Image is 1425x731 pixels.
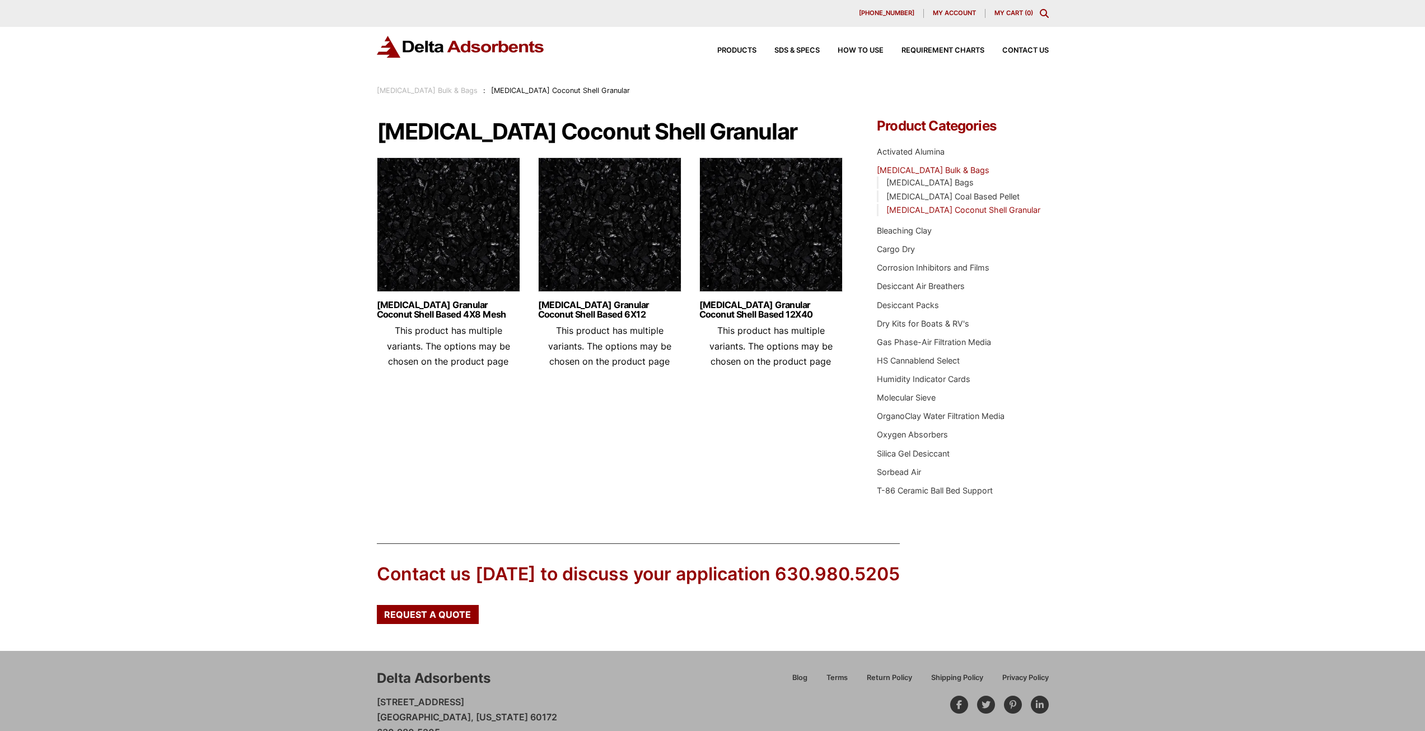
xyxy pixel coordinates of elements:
[483,86,485,95] span: :
[820,47,884,54] a: How to Use
[538,300,681,319] a: [MEDICAL_DATA] Granular Coconut Shell Based 6X12
[994,9,1033,17] a: My Cart (0)
[1040,9,1049,18] div: Toggle Modal Content
[838,47,884,54] span: How to Use
[491,86,630,95] span: [MEDICAL_DATA] Coconut Shell Granular
[377,562,900,587] div: Contact us [DATE] to discuss your application 630.980.5205
[877,319,969,328] a: Dry Kits for Boats & RV's
[709,325,833,366] span: This product has multiple variants. The options may be chosen on the product page
[377,86,478,95] a: [MEDICAL_DATA] Bulk & Bags
[886,205,1040,215] a: [MEDICAL_DATA] Coconut Shell Granular
[699,47,756,54] a: Products
[993,672,1049,691] a: Privacy Policy
[1027,9,1031,17] span: 0
[877,244,915,254] a: Cargo Dry
[717,47,756,54] span: Products
[792,674,807,682] span: Blog
[377,36,545,58] img: Delta Adsorbents
[877,356,960,365] a: HS Cannablend Select
[850,9,924,18] a: [PHONE_NUMBER]
[857,672,922,691] a: Return Policy
[901,47,984,54] span: Requirement Charts
[877,165,989,175] a: [MEDICAL_DATA] Bulk & Bags
[387,325,510,366] span: This product has multiple variants. The options may be chosen on the product page
[377,300,520,319] a: [MEDICAL_DATA] Granular Coconut Shell Based 4X8 Mesh
[877,374,970,384] a: Humidity Indicator Cards
[877,281,965,291] a: Desiccant Air Breathers
[774,47,820,54] span: SDS & SPECS
[877,300,939,310] a: Desiccant Packs
[877,393,936,402] a: Molecular Sieve
[699,157,843,297] img: Activated Carbon Mesh Granular
[384,610,471,619] span: Request a Quote
[756,47,820,54] a: SDS & SPECS
[877,226,932,235] a: Bleaching Clay
[886,178,974,187] a: [MEDICAL_DATA] Bags
[877,147,945,156] a: Activated Alumina
[377,669,490,688] div: Delta Adsorbents
[1002,674,1049,682] span: Privacy Policy
[877,467,921,477] a: Sorbead Air
[922,672,993,691] a: Shipping Policy
[931,674,983,682] span: Shipping Policy
[783,672,817,691] a: Blog
[377,605,479,624] a: Request a Quote
[877,119,1048,133] h4: Product Categories
[877,411,1004,421] a: OrganoClay Water Filtration Media
[867,674,912,682] span: Return Policy
[886,192,1020,201] a: [MEDICAL_DATA] Coal Based Pellet
[877,449,950,458] a: Silica Gel Desiccant
[877,263,989,272] a: Corrosion Inhibitors and Films
[859,10,914,16] span: [PHONE_NUMBER]
[877,430,948,439] a: Oxygen Absorbers
[924,9,985,18] a: My account
[699,300,843,319] a: [MEDICAL_DATA] Granular Coconut Shell Based 12X40
[548,325,671,366] span: This product has multiple variants. The options may be chosen on the product page
[538,157,681,297] img: Activated Carbon Mesh Granular
[933,10,976,16] span: My account
[1002,47,1049,54] span: Contact Us
[377,119,844,144] h1: [MEDICAL_DATA] Coconut Shell Granular
[877,486,993,495] a: T-86 Ceramic Ball Bed Support
[817,672,857,691] a: Terms
[884,47,984,54] a: Requirement Charts
[377,157,520,297] img: Activated Carbon Mesh Granular
[877,337,991,347] a: Gas Phase-Air Filtration Media
[984,47,1049,54] a: Contact Us
[826,674,848,682] span: Terms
